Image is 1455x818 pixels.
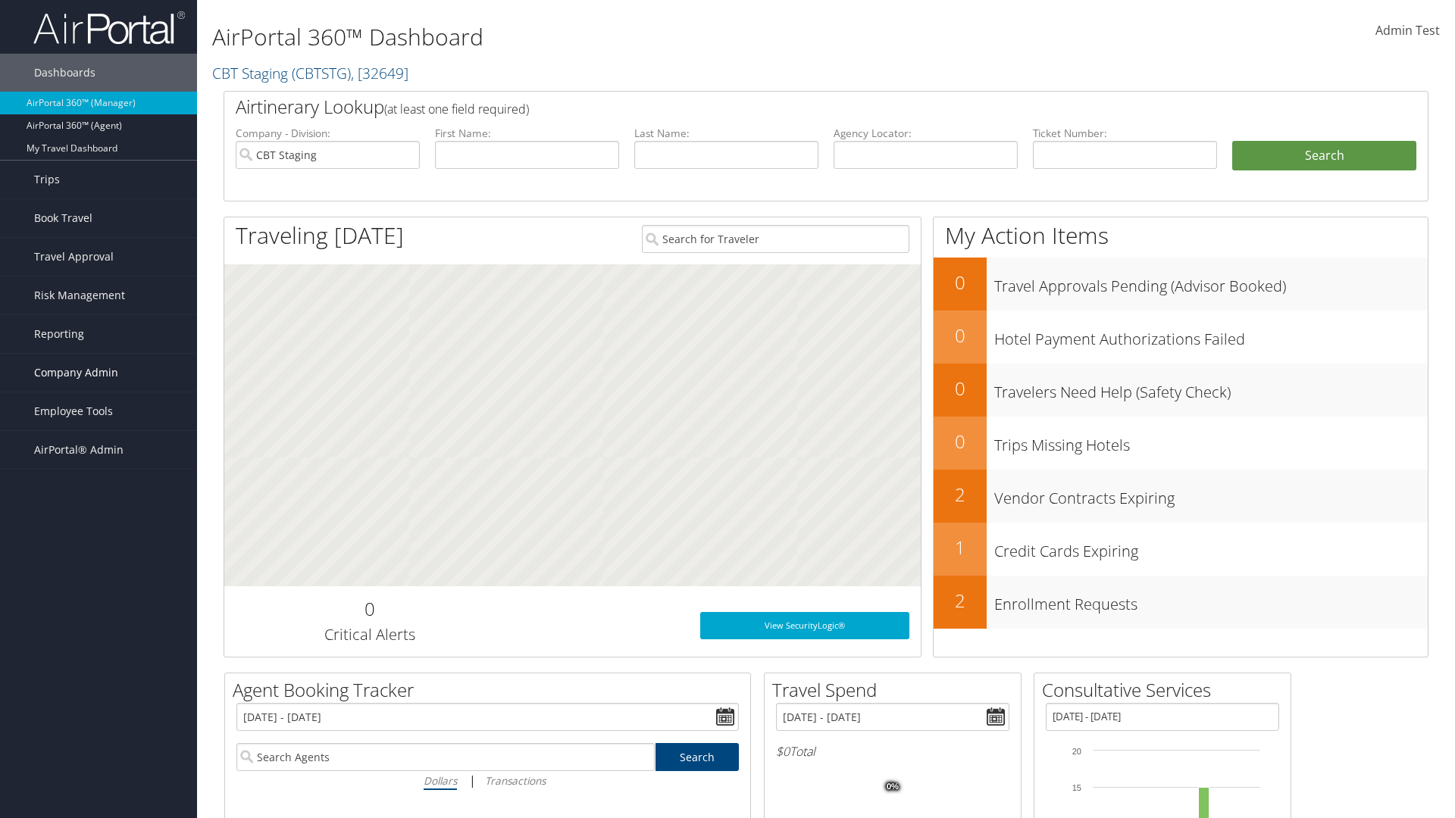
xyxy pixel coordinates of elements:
h1: My Action Items [934,220,1428,251]
input: Search for Traveler [642,225,909,253]
a: 1Credit Cards Expiring [934,523,1428,576]
div: | [236,771,739,790]
h6: Total [776,743,1009,760]
label: Company - Division: [236,126,420,141]
span: Risk Management [34,276,125,314]
a: Search [656,743,740,771]
span: Admin Test [1375,22,1440,39]
h3: Travel Approvals Pending (Advisor Booked) [994,268,1428,297]
span: Book Travel [34,199,92,237]
a: 0Travelers Need Help (Safety Check) [934,364,1428,417]
h3: Hotel Payment Authorizations Failed [994,321,1428,350]
span: ( CBTSTG ) [292,63,351,83]
h2: Agent Booking Tracker [233,677,750,703]
h1: Traveling [DATE] [236,220,404,251]
tspan: 15 [1072,783,1081,792]
h2: 0 [934,323,987,348]
img: airportal-logo.png [33,10,185,45]
a: 0Hotel Payment Authorizations Failed [934,311,1428,364]
h2: Airtinerary Lookup [236,94,1316,120]
span: , [ 32649 ] [351,63,408,83]
span: Employee Tools [34,392,113,430]
a: Admin Test [1375,8,1440,55]
label: Agency Locator: [834,126,1018,141]
i: Dollars [424,773,457,788]
label: Last Name: [634,126,818,141]
h2: 2 [934,482,987,507]
tspan: 20 [1072,747,1081,756]
span: $0 [776,743,790,760]
span: AirPortal® Admin [34,431,124,469]
h3: Enrollment Requests [994,586,1428,615]
a: 0Travel Approvals Pending (Advisor Booked) [934,258,1428,311]
a: CBT Staging [212,63,408,83]
h2: Travel Spend [772,677,1021,703]
h3: Vendor Contracts Expiring [994,480,1428,509]
h2: 0 [934,429,987,454]
tspan: 0% [887,782,899,791]
h2: 1 [934,535,987,560]
h3: Travelers Need Help (Safety Check) [994,374,1428,403]
span: (at least one field required) [384,101,529,117]
span: Trips [34,161,60,198]
h3: Trips Missing Hotels [994,427,1428,456]
h2: 0 [236,596,503,622]
a: View SecurityLogic® [700,612,909,639]
span: Travel Approval [34,238,114,276]
button: Search [1232,141,1416,171]
span: Dashboards [34,54,95,92]
input: Search Agents [236,743,655,771]
span: Reporting [34,315,84,353]
h2: 0 [934,270,987,295]
h3: Critical Alerts [236,624,503,645]
span: Company Admin [34,354,118,392]
h3: Credit Cards Expiring [994,533,1428,562]
i: Transactions [485,773,546,788]
h2: 2 [934,588,987,613]
h2: 0 [934,376,987,401]
h1: AirPortal 360™ Dashboard [212,21,1031,53]
label: Ticket Number: [1033,126,1217,141]
label: First Name: [435,126,619,141]
a: 2Enrollment Requests [934,576,1428,629]
a: 0Trips Missing Hotels [934,417,1428,470]
h2: Consultative Services [1042,677,1291,703]
a: 2Vendor Contracts Expiring [934,470,1428,523]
